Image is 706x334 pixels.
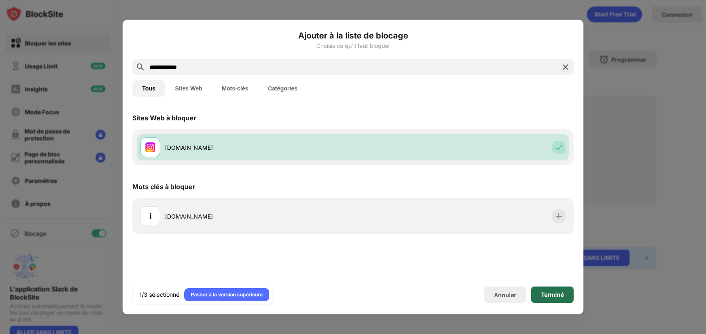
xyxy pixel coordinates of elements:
div: i [150,210,152,222]
button: Sites Web [165,80,212,97]
img: search-close [561,62,570,72]
div: [DOMAIN_NAME] [165,212,353,221]
img: search.svg [136,62,145,72]
div: [DOMAIN_NAME] [165,143,353,152]
button: Mots-clés [212,80,258,97]
div: Annuler [494,291,516,298]
img: favicons [145,142,155,152]
button: Tous [132,80,165,97]
div: Mots clés à bloquer [132,183,195,191]
div: Passer à la version supérieure [191,291,263,299]
div: Terminé [541,291,564,298]
div: Choisis ce qu'il faut bloquer [132,43,574,49]
div: Sites Web à bloquer [132,114,197,122]
div: 1/3 sélectionné [139,291,179,299]
h6: Ajouter à la liste de blocage [132,29,574,42]
button: Catégories [258,80,307,97]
